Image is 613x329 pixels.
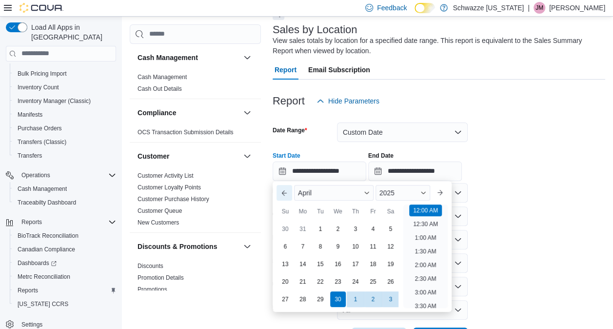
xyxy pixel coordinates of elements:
span: Canadian Compliance [18,246,75,253]
div: day-10 [348,239,363,254]
button: Customer [138,151,239,161]
a: Transfers (Classic) [14,136,70,148]
div: day-17 [348,256,363,272]
button: Compliance [138,108,239,118]
input: Press the down key to enter a popover containing a calendar. Press the escape key to close the po... [273,162,366,181]
div: day-30 [277,221,293,237]
ul: Time [403,205,448,308]
a: Inventory Manager (Classic) [14,95,95,107]
span: Inventory Manager (Classic) [18,97,91,105]
h3: Sales by Location [273,24,357,36]
span: Cash Out Details [138,85,182,93]
p: [PERSON_NAME] [549,2,605,14]
li: 3:30 AM [411,300,440,312]
span: Manifests [14,109,116,121]
span: Dashboards [14,257,116,269]
span: Discounts [138,262,163,270]
button: [US_STATE] CCRS [10,297,120,311]
div: day-11 [365,239,381,254]
a: Traceabilty Dashboard [14,197,80,208]
div: day-19 [383,256,398,272]
div: Su [277,204,293,219]
div: day-1 [313,221,328,237]
span: Inventory Manager (Classic) [14,95,116,107]
button: Compliance [241,107,253,119]
span: Operations [21,171,50,179]
span: Purchase Orders [14,123,116,134]
div: day-6 [277,239,293,254]
h3: Compliance [138,108,176,118]
img: Cova [20,3,63,13]
div: day-5 [383,221,398,237]
a: Customer Queue [138,207,182,214]
a: Purchase Orders [14,123,66,134]
span: Customer Queue [138,207,182,215]
div: day-3 [348,221,363,237]
a: Bulk Pricing Import [14,68,71,80]
div: day-24 [348,274,363,289]
button: Traceabilty Dashboard [10,196,120,209]
span: April [298,189,312,197]
span: BioTrack Reconciliation [14,230,116,242]
li: 2:30 AM [411,273,440,285]
li: 1:30 AM [411,246,440,257]
h3: Cash Management [138,53,198,62]
span: Inventory Count [18,83,59,91]
button: Custom Date [337,123,468,142]
div: We [330,204,346,219]
button: Cash Management [10,182,120,196]
span: Customer Purchase History [138,195,209,203]
button: Cash Management [241,52,253,63]
div: Fr [365,204,381,219]
span: Transfers (Classic) [18,138,66,146]
div: day-31 [295,221,311,237]
div: day-14 [295,256,311,272]
a: Inventory Count [14,82,63,93]
button: Transfers (Classic) [10,135,120,149]
div: day-9 [330,239,346,254]
a: Cash Out Details [138,85,182,92]
span: Dashboards [18,259,57,267]
span: New Customers [138,219,179,226]
span: Inventory Count [14,82,116,93]
label: Date Range [273,126,307,134]
span: Transfers (Classic) [14,136,116,148]
div: day-28 [295,291,311,307]
div: Mo [295,204,311,219]
span: Feedback [377,3,407,13]
button: Reports [18,216,46,228]
span: BioTrack Reconciliation [18,232,79,240]
div: day-13 [277,256,293,272]
span: Reports [18,216,116,228]
a: BioTrack Reconciliation [14,230,82,242]
div: Cash Management [130,71,261,99]
button: Reports [2,215,120,229]
button: Transfers [10,149,120,163]
button: Next month [432,185,448,201]
div: day-2 [330,221,346,237]
div: day-8 [313,239,328,254]
button: Purchase Orders [10,122,120,135]
div: day-18 [365,256,381,272]
span: Reports [21,218,42,226]
span: Metrc Reconciliation [14,271,116,283]
span: 2025 [379,189,395,197]
a: Promotion Details [138,274,184,281]
div: day-21 [295,274,311,289]
a: Promotions [138,286,167,293]
a: Metrc Reconciliation [14,271,74,283]
div: day-4 [365,221,381,237]
span: Reports [18,287,38,294]
span: Traceabilty Dashboard [18,199,76,206]
div: day-12 [383,239,398,254]
button: Metrc Reconciliation [10,270,120,284]
span: Traceabilty Dashboard [14,197,116,208]
li: 2:00 AM [411,259,440,271]
h3: Report [273,95,305,107]
div: day-2 [365,291,381,307]
button: Reports [10,284,120,297]
a: Reports [14,285,42,296]
div: Sa [383,204,398,219]
label: Start Date [273,152,300,160]
button: Manifests [10,108,120,122]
